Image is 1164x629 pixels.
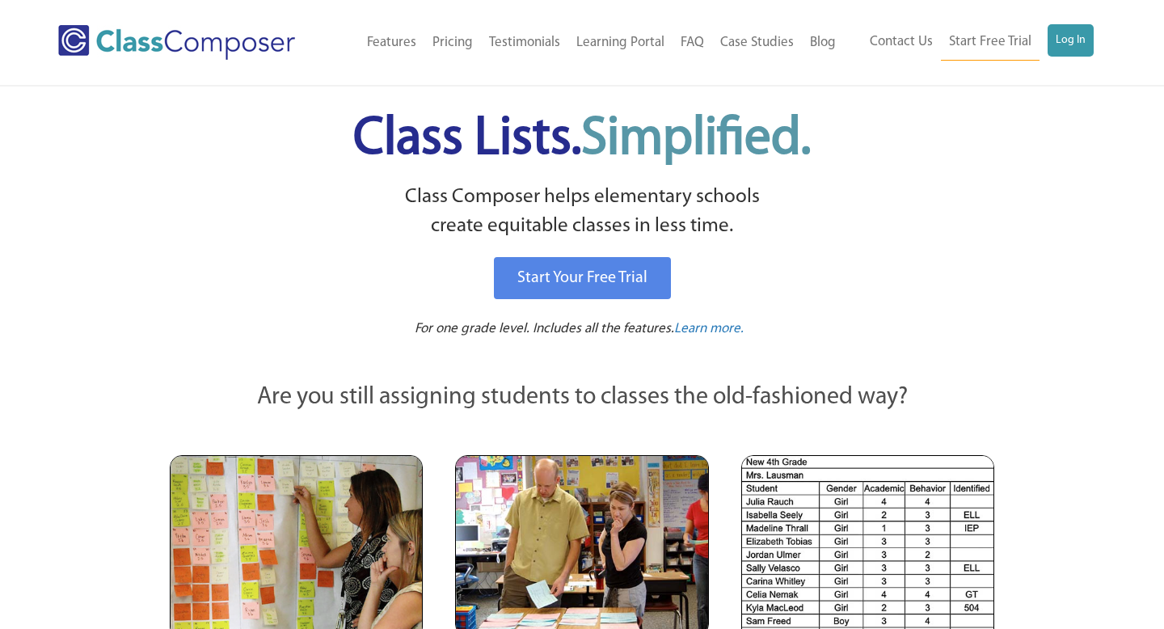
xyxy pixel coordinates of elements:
[424,25,481,61] a: Pricing
[802,25,844,61] a: Blog
[494,257,671,299] a: Start Your Free Trial
[1048,24,1094,57] a: Log In
[170,380,994,416] p: Are you still assigning students to classes the old-fashioned way?
[568,25,673,61] a: Learning Portal
[58,25,295,60] img: Class Composer
[674,319,744,340] a: Learn more.
[712,25,802,61] a: Case Studies
[581,113,811,166] span: Simplified.
[481,25,568,61] a: Testimonials
[359,25,424,61] a: Features
[517,270,647,286] span: Start Your Free Trial
[167,183,997,242] p: Class Composer helps elementary schools create equitable classes in less time.
[941,24,1040,61] a: Start Free Trial
[353,113,811,166] span: Class Lists.
[674,322,744,336] span: Learn more.
[332,25,844,61] nav: Header Menu
[862,24,941,60] a: Contact Us
[673,25,712,61] a: FAQ
[415,322,674,336] span: For one grade level. Includes all the features.
[844,24,1094,61] nav: Header Menu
